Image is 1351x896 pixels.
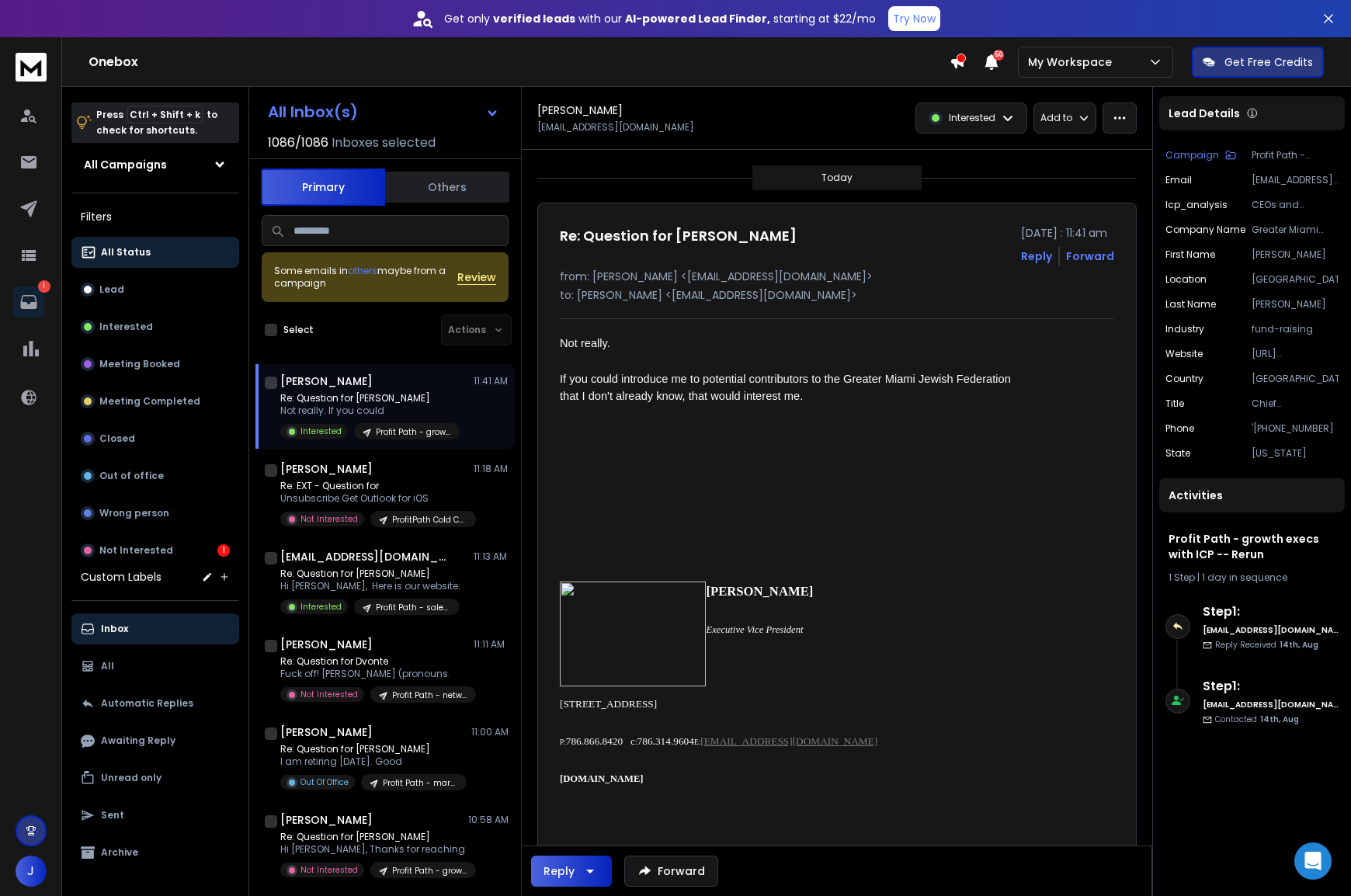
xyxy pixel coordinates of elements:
p: Re: Question for [PERSON_NAME] [280,743,467,755]
button: Unread only [71,762,239,794]
p: 11:11 AM [474,638,509,651]
button: Get Free Credits [1192,47,1324,78]
p: [URL][DOMAIN_NAME] [1252,348,1339,360]
p: Unsubscribe Get Outlook for iOS [280,492,467,505]
button: J [16,856,47,887]
p: Lead Details [1169,106,1240,121]
div: Reply [544,863,575,879]
p: Inbox [101,623,128,635]
p: [GEOGRAPHIC_DATA] [1252,273,1339,286]
p: from: [PERSON_NAME] <[EMAIL_ADDRESS][DOMAIN_NAME]> [560,269,1114,284]
img: 00056d03-d75c-4f21-bf41-9934d69dbd1d [560,582,706,686]
p: CEOs and Executive Directors at nonprofit organizations [1252,199,1339,211]
p: Profit Path - sales executive with ICP [376,602,450,613]
p: Out of office [99,470,164,482]
div: Activities [1159,478,1345,512]
span: Review [457,269,496,285]
p: Wrong person [99,507,169,519]
button: All [71,651,239,682]
p: Profit Path - growth execs with ICP -- Rerun [1252,149,1339,161]
a: [EMAIL_ADDRESS][DOMAIN_NAME] [700,735,877,747]
p: Today [821,172,853,184]
p: 11:18 AM [474,463,509,475]
p: Chief Development Officer [1252,398,1339,410]
p: All [101,660,114,672]
p: Hi [PERSON_NAME], Here is our website: [280,580,460,592]
i: Executive Vice President [706,624,803,635]
span: 1 Step [1169,571,1195,584]
p: Interested [300,425,342,437]
p: Contacted [1215,714,1299,725]
h1: All Inbox(s) [268,104,358,120]
p: 10:58 AM [468,814,509,826]
p: Re: Question for [PERSON_NAME] [280,568,460,580]
span: 786.866.8420 c [566,735,635,747]
h1: [PERSON_NAME] [280,373,373,389]
span: 14th, Aug [1280,639,1318,651]
p: 11:00 AM [471,726,509,738]
div: | [1169,571,1335,584]
p: to: [PERSON_NAME] <[EMAIL_ADDRESS][DOMAIN_NAME]> [560,287,1114,303]
p: 11:41 AM [474,375,509,387]
b: [DOMAIN_NAME] [560,773,644,784]
button: Try Now [888,6,940,31]
button: Closed [71,423,239,454]
span: P: [560,738,566,746]
h3: Custom Labels [81,569,161,585]
span: 786.314.9604 [637,735,694,747]
button: All Campaigns [71,149,239,180]
button: Reply [1021,248,1052,264]
p: Interested [949,112,995,124]
p: Press to check for shortcuts. [96,107,217,138]
button: Primary [261,168,385,206]
p: 11:13 AM [474,550,509,563]
button: Automatic Replies [71,688,239,719]
p: industry [1165,323,1204,335]
p: Unread only [101,772,161,784]
p: ProfitPath Cold Calling Manufacturing Keyword [392,514,467,526]
p: Not Interested [300,513,358,525]
button: Others [385,170,509,204]
p: Country [1165,373,1203,385]
p: [GEOGRAPHIC_DATA] [1252,373,1339,385]
button: Archive [71,837,239,868]
p: Campaign [1165,149,1219,161]
p: Company Name [1165,224,1245,236]
p: Re: Question for Dvonte [280,655,467,668]
p: Not Interested [99,544,173,557]
p: icp_analysis [1165,199,1228,211]
p: First Name [1165,248,1215,261]
h6: Step 1 : [1203,603,1339,621]
p: Awaiting Reply [101,735,175,747]
p: Profit Path - growth execs with ICP -- Rerun [392,865,467,877]
p: Interested [99,321,153,333]
p: Closed [99,432,135,445]
h1: [EMAIL_ADDRESS][DOMAIN_NAME] [280,549,451,564]
div: Not really. [560,335,1013,352]
h1: [PERSON_NAME] [280,812,373,828]
div: Forward [1066,248,1114,264]
p: Last Name [1165,298,1216,311]
p: fund-raising [1252,323,1339,335]
p: [PERSON_NAME] [1252,298,1339,311]
h6: [EMAIL_ADDRESS][DOMAIN_NAME] [1203,699,1339,710]
p: Re: Question for [PERSON_NAME] [280,831,467,843]
h3: Inboxes selected [332,134,436,152]
p: State [1165,447,1190,460]
h1: [PERSON_NAME] [537,102,623,118]
button: Campaign [1165,149,1236,161]
p: Email [1165,174,1192,186]
h6: [EMAIL_ADDRESS][DOMAIN_NAME] [1203,624,1339,636]
p: Profit Path - networking club with ICP [392,689,467,701]
p: Add to [1040,112,1072,124]
p: Profit Path - growth execs with ICP -- Rerun [376,426,450,438]
p: website [1165,348,1203,360]
span: 14th, Aug [1260,714,1299,725]
p: [US_STATE] [1252,447,1339,460]
p: Hi [PERSON_NAME], Thanks for reaching [280,843,467,856]
label: Select [283,324,314,336]
span: : [635,738,637,746]
div: Some emails in maybe from a campaign [274,265,457,290]
h1: Onebox [89,53,950,71]
div: 1 [217,544,230,557]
